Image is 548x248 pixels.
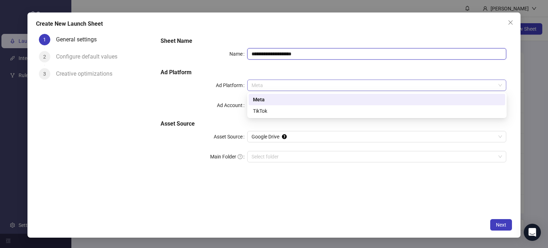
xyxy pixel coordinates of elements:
div: TikTok [253,107,501,115]
label: Main Folder [210,151,247,162]
span: close [508,20,513,25]
div: Tooltip anchor [281,133,288,140]
label: Asset Source [214,131,247,142]
span: Next [496,222,506,228]
label: Ad Account [217,100,247,111]
div: Creative optimizations [56,68,118,80]
h5: Sheet Name [161,37,506,45]
span: Meta [252,80,502,91]
div: Meta [253,96,501,103]
h5: Ad Platform [161,68,506,77]
label: Ad Platform [216,80,247,91]
div: TikTok [249,105,505,117]
span: 3 [43,71,46,77]
div: General settings [56,34,102,45]
span: 1 [43,37,46,42]
button: Next [490,219,512,231]
div: Open Intercom Messenger [524,224,541,241]
input: Name [247,48,507,60]
button: Close [505,17,516,28]
div: Create New Launch Sheet [36,20,512,28]
div: Configure default values [56,51,123,62]
div: Meta [249,94,505,105]
h5: Asset Source [161,120,506,128]
span: 2 [43,54,46,60]
span: Google Drive [252,131,502,142]
span: question-circle [238,154,243,159]
label: Name [229,48,247,60]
